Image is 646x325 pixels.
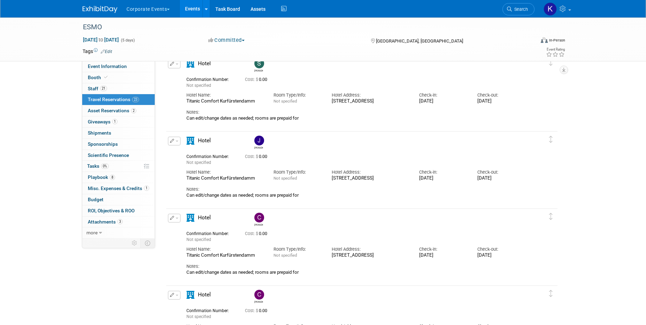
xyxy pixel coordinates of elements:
span: [GEOGRAPHIC_DATA], [GEOGRAPHIC_DATA] [376,38,463,44]
div: In-Person [549,38,565,43]
div: Cornelia Wiese [253,213,265,226]
img: carmen Ruiz Thous [254,290,264,300]
div: Hotel Address: [332,246,408,252]
span: Not specified [274,253,297,258]
div: [DATE] [419,175,467,181]
div: Cornelia Wiese [254,222,263,226]
span: Travel Reservations [88,97,139,102]
span: Cost: $ [245,308,259,313]
div: Hotel Address: [332,92,408,98]
span: Hotel [198,214,211,221]
div: [DATE] [477,252,525,258]
div: Notes: [186,109,525,115]
span: 23 [132,97,139,102]
div: carmen Ruiz Thous [253,290,265,303]
span: 0% [101,164,109,169]
span: Not specified [186,237,211,242]
div: Room Type/Info: [274,92,321,98]
div: Check-out: [477,169,525,175]
span: Not specified [274,176,297,181]
div: ESMO [80,21,524,33]
i: Click and drag to move item [549,290,553,297]
span: Staff [88,86,107,91]
i: Click and drag to move item [549,213,553,220]
span: Search [512,7,528,12]
span: Scientific Presence [88,152,129,158]
div: [STREET_ADDRESS] [332,98,408,104]
div: Check-out: [477,246,525,252]
div: [STREET_ADDRESS] [332,175,408,181]
div: [DATE] [419,252,467,258]
div: Titanic Comfort Kurfürstendamm [186,252,263,258]
a: Travel Reservations23 [82,94,155,105]
span: Hotel [198,60,211,67]
div: John Dauselt [254,145,263,149]
span: 0.00 [245,154,270,159]
div: Check-out: [477,92,525,98]
span: 0.00 [245,231,270,236]
div: Confirmation Number: [186,152,234,159]
span: 1 [144,186,149,191]
img: Format-Inperson.png [541,37,548,43]
span: Booth [88,75,109,80]
a: Tasks0% [82,161,155,172]
div: Notes: [186,263,525,270]
span: 3 [117,219,123,224]
div: Hotel Name: [186,246,263,252]
span: Cost: $ [245,231,259,236]
div: Confirmation Number: [186,306,234,313]
span: 1 [112,119,117,124]
a: Staff21 [82,83,155,94]
span: 8 [110,175,115,180]
span: Shipments [88,130,111,136]
a: Misc. Expenses & Credits1 [82,183,155,194]
span: Giveaways [88,119,117,124]
button: Committed [206,37,247,44]
a: Playbook8 [82,172,155,183]
span: Tasks [87,163,109,169]
div: Titanic Comfort Kurfürstendamm [186,98,263,104]
span: 2 [131,108,136,113]
div: Check-in: [419,246,467,252]
img: Keirsten Davis [544,2,557,16]
div: Can edit/change dates as needed; rooms are prepaid for [186,270,525,275]
div: Hotel Name: [186,92,263,98]
div: Check-in: [419,92,467,98]
span: Not specified [274,99,297,104]
div: Can edit/change dates as needed; rooms are prepaid for [186,115,525,121]
img: John Dauselt [254,136,264,145]
i: Hotel [186,214,194,222]
a: Budget [82,194,155,205]
div: Titanic Comfort Kurfürstendamm [186,175,263,181]
a: more [82,227,155,238]
div: Can edit/change dates as needed; rooms are prepaid for [186,192,525,198]
span: [DATE] [DATE] [83,37,119,43]
div: [DATE] [477,175,525,181]
span: Cost: $ [245,77,259,82]
div: Event Rating [546,48,565,51]
div: Confirmation Number: [186,75,234,82]
span: Not specified [186,83,211,88]
div: Room Type/Info: [274,246,321,252]
span: Playbook [88,174,115,180]
span: Event Information [88,63,127,69]
span: Misc. Expenses & Credits [88,186,149,191]
div: John Dauselt [253,136,265,149]
div: Room Type/Info: [274,169,321,175]
a: Giveaways1 [82,116,155,127]
span: more [86,230,98,235]
div: [STREET_ADDRESS] [332,252,408,258]
a: Attachments3 [82,217,155,227]
a: Edit [101,49,112,54]
span: (5 days) [120,38,135,43]
span: Attachments [88,219,123,225]
a: Shipments [82,128,155,138]
td: Tags [83,48,112,55]
span: Hotel [198,292,211,298]
span: Not specified [186,314,211,319]
span: Hotel [198,137,211,144]
div: Event Format [493,36,565,47]
a: Scientific Presence [82,150,155,161]
div: [DATE] [419,98,467,104]
span: 0.00 [245,308,270,313]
